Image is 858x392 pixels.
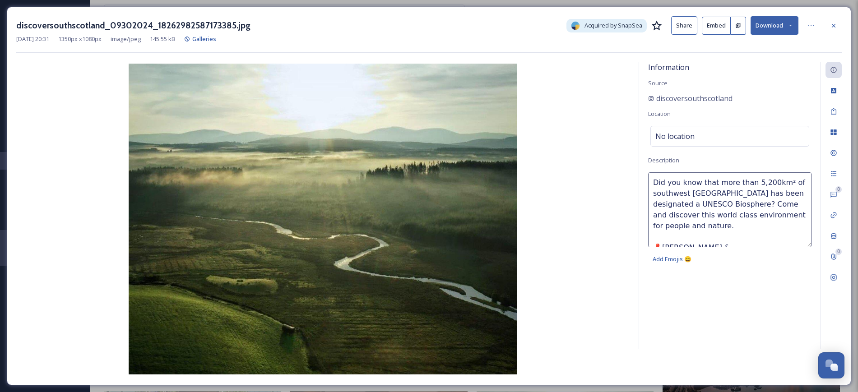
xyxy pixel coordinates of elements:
[648,93,733,104] a: discoversouthscotland
[16,64,630,374] img: da2d59065cbe86f59cf3b53344fbe7a8fe5b81b04d83dceb2a79d43801389fde.jpg
[648,110,671,118] span: Location
[702,17,731,35] button: Embed
[111,35,141,43] span: image/jpeg
[192,35,216,43] span: Galleries
[835,249,842,255] div: 0
[655,131,695,142] span: No location
[648,79,668,87] span: Source
[150,35,175,43] span: 145.55 kB
[16,19,250,32] h3: discoversouthscotland_09302024_18262982587173385.jpg
[818,352,844,378] button: Open Chat
[671,16,697,35] button: Share
[648,62,689,72] span: Information
[751,16,798,35] button: Download
[648,156,679,164] span: Description
[584,21,642,30] span: Acquired by SnapSea
[648,172,812,247] textarea: Did you know that more than 5,200km² of southwest [GEOGRAPHIC_DATA] has been designated a UNESCO ...
[835,186,842,193] div: 0
[58,35,102,43] span: 1350 px x 1080 px
[656,93,733,104] span: discoversouthscotland
[653,255,691,263] span: Add Emojis 😄
[16,35,49,43] span: [DATE] 20:31
[571,21,580,30] img: snapsea-logo.png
